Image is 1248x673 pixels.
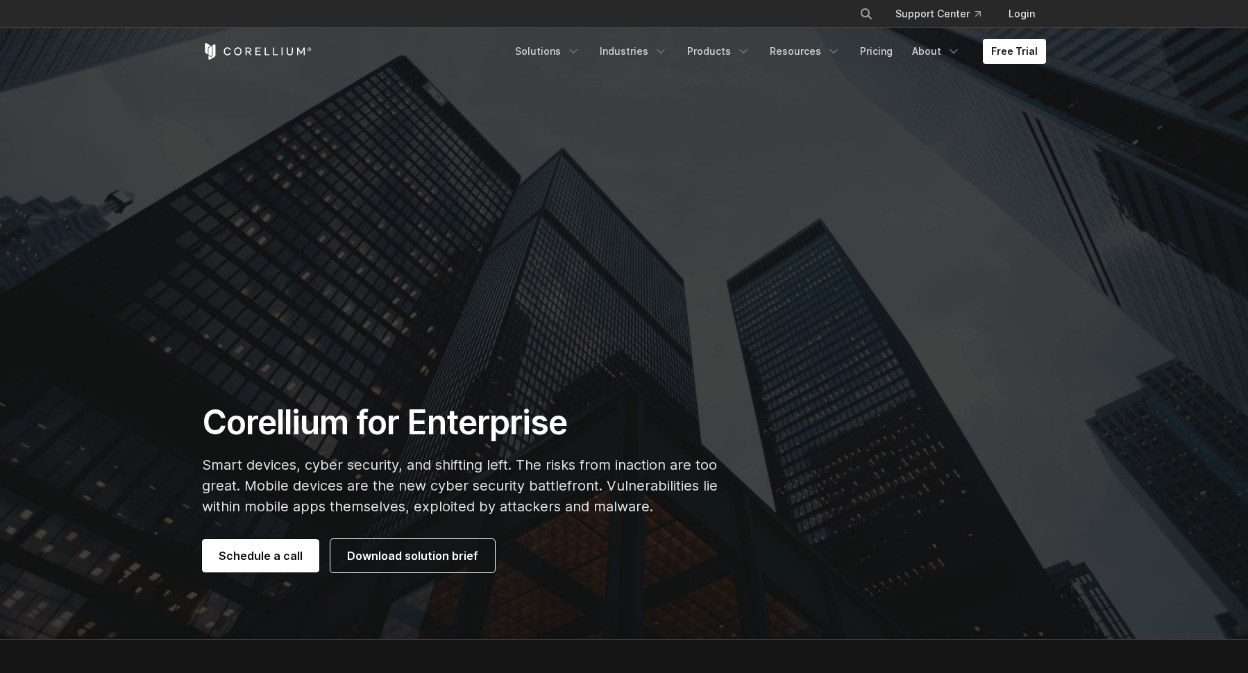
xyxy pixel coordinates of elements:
a: Products [679,39,759,64]
a: Pricing [852,39,901,64]
p: Smart devices, cyber security, and shifting left. The risks from inaction are too great. Mobile d... [202,454,755,517]
a: Solutions [507,39,589,64]
a: Corellium Home [202,43,312,60]
a: Free Trial [983,39,1046,64]
a: Schedule a call [202,539,319,572]
a: Download solution brief [330,539,495,572]
div: Navigation Menu [843,1,1046,26]
a: Industries [591,39,676,64]
span: Download solution brief [347,547,478,564]
a: Login [997,1,1046,26]
h1: Corellium for Enterprise [202,402,755,443]
a: Resources [761,39,849,64]
button: Search [854,1,879,26]
a: Support Center [884,1,992,26]
div: Navigation Menu [507,39,1046,64]
a: About [904,39,969,64]
span: Schedule a call [219,547,303,564]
